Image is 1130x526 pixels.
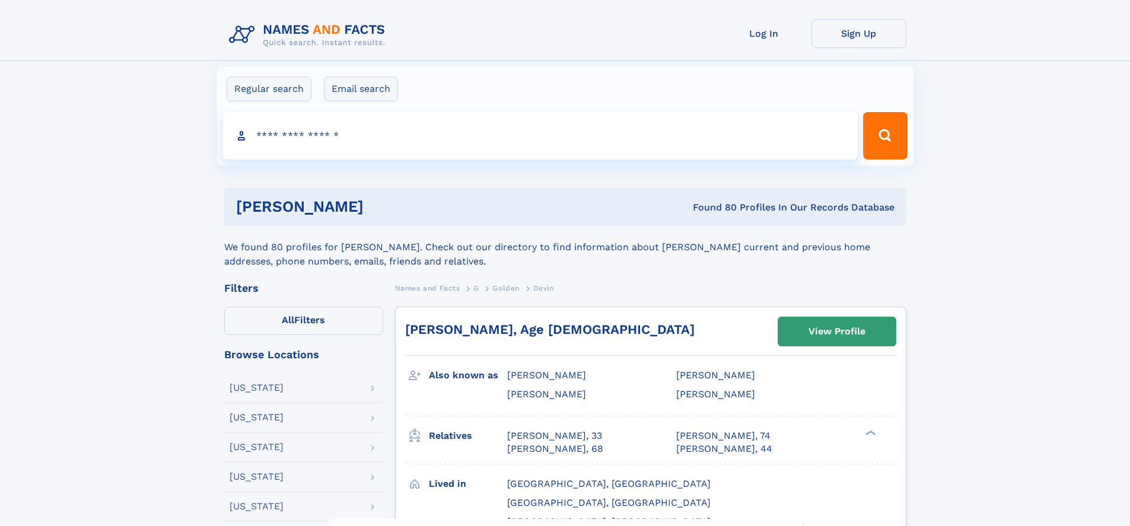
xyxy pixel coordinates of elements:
[224,283,383,294] div: Filters
[862,429,877,436] div: ❯
[676,442,772,455] a: [PERSON_NAME], 44
[230,472,284,482] div: [US_STATE]
[224,19,395,51] img: Logo Names and Facts
[507,429,602,442] a: [PERSON_NAME], 33
[811,19,906,48] a: Sign Up
[507,369,586,381] span: [PERSON_NAME]
[717,19,811,48] a: Log In
[808,318,865,345] div: View Profile
[863,112,907,160] button: Search Button
[227,76,311,101] label: Regular search
[395,280,460,295] a: Names and Facts
[282,314,294,326] span: All
[223,112,858,160] input: search input
[473,284,479,292] span: G
[492,284,520,292] span: Golden
[778,317,896,346] a: View Profile
[507,442,603,455] a: [PERSON_NAME], 68
[429,474,507,494] h3: Lived in
[676,369,755,381] span: [PERSON_NAME]
[236,199,529,214] h1: [PERSON_NAME]
[676,429,771,442] a: [PERSON_NAME], 74
[324,76,398,101] label: Email search
[429,365,507,385] h3: Also known as
[507,478,711,489] span: [GEOGRAPHIC_DATA], [GEOGRAPHIC_DATA]
[676,388,755,400] span: [PERSON_NAME]
[230,413,284,422] div: [US_STATE]
[224,307,383,335] label: Filters
[507,388,586,400] span: [PERSON_NAME]
[507,497,711,508] span: [GEOGRAPHIC_DATA], [GEOGRAPHIC_DATA]
[224,349,383,360] div: Browse Locations
[473,280,479,295] a: G
[224,226,906,269] div: We found 80 profiles for [PERSON_NAME]. Check out our directory to find information about [PERSON...
[492,280,520,295] a: Golden
[429,426,507,446] h3: Relatives
[230,442,284,452] div: [US_STATE]
[528,201,895,214] div: Found 80 Profiles In Our Records Database
[230,502,284,511] div: [US_STATE]
[405,322,695,337] a: [PERSON_NAME], Age [DEMOGRAPHIC_DATA]
[230,383,284,393] div: [US_STATE]
[533,284,554,292] span: Devin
